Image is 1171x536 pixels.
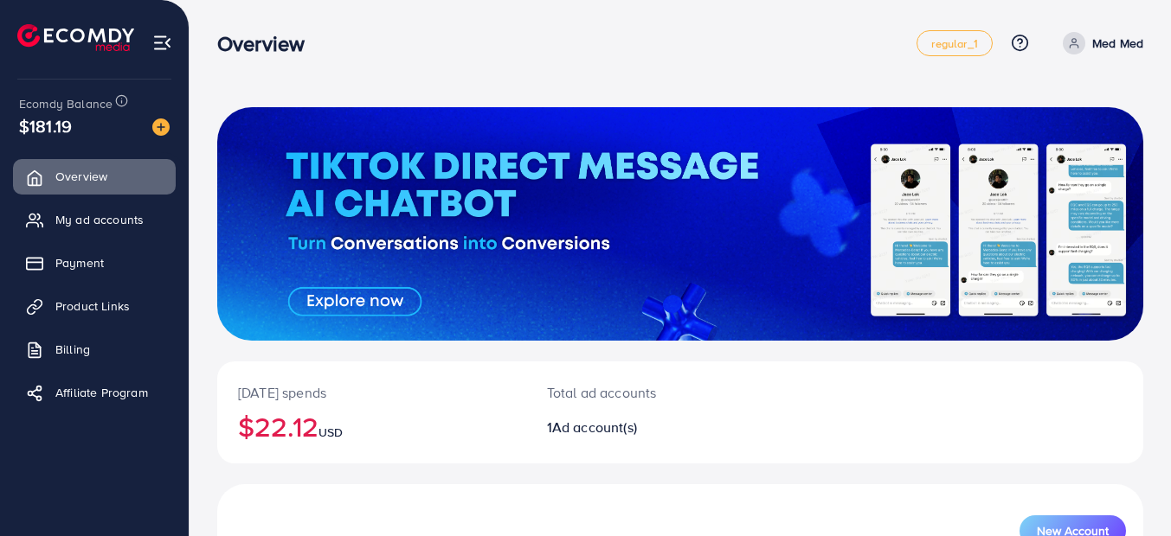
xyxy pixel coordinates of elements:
[13,375,176,410] a: Affiliate Program
[917,30,992,56] a: regular_1
[17,24,134,51] img: logo
[13,289,176,323] a: Product Links
[13,202,176,237] a: My ad accounts
[547,419,737,436] h2: 1
[318,424,343,441] span: USD
[547,382,737,403] p: Total ad accounts
[55,168,107,185] span: Overview
[13,159,176,194] a: Overview
[55,341,90,358] span: Billing
[55,254,104,271] span: Payment
[55,297,130,315] span: Product Links
[1056,32,1143,54] a: Med Med
[238,410,505,443] h2: $22.12
[552,418,637,437] span: Ad account(s)
[13,246,176,280] a: Payment
[19,113,72,138] span: $181.19
[55,384,148,401] span: Affiliate Program
[55,211,144,228] span: My ad accounts
[13,332,176,367] a: Billing
[152,118,170,136] img: image
[19,95,113,112] span: Ecomdy Balance
[152,33,172,53] img: menu
[1092,33,1143,54] p: Med Med
[931,38,977,49] span: regular_1
[217,31,318,56] h3: Overview
[238,382,505,403] p: [DATE] spends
